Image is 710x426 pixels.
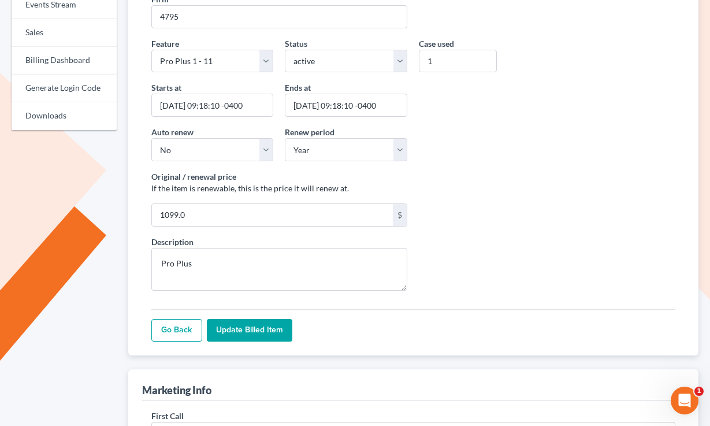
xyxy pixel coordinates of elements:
[151,171,236,183] label: Original / renewal price
[152,204,393,226] input: 10.00
[207,319,292,342] input: Update Billed item
[151,5,408,28] input: 1234
[694,387,704,396] span: 1
[151,248,408,291] textarea: Pro Plus
[393,204,407,226] div: $
[151,183,408,194] p: If the item is renewable, this is the price it will renew at.
[285,126,334,138] label: Renew period
[285,82,311,94] label: Ends at
[151,410,184,422] label: First Call
[12,102,117,130] a: Downloads
[12,47,117,75] a: Billing Dashboard
[151,236,194,248] label: Description
[419,50,497,73] input: 0
[151,94,274,117] input: MM/DD/YYYY
[671,387,698,414] iframe: Intercom live chat
[285,38,307,50] label: Status
[151,82,181,94] label: Starts at
[151,319,202,342] a: Go Back
[419,38,454,50] label: Case used
[151,38,179,50] label: Feature
[12,75,117,102] a: Generate Login Code
[12,19,117,47] a: Sales
[151,126,194,138] label: Auto renew
[285,94,407,117] input: MM/DD/YYYY
[142,383,211,397] div: Marketing Info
